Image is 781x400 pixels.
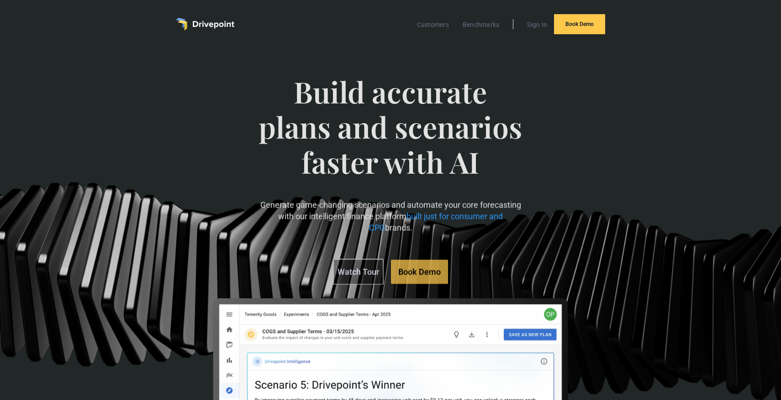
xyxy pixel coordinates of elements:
[257,199,525,234] p: Generate game-changing scenarios and automate your core forecasting with our intelligent finance ...
[554,14,605,34] a: Book Demo
[412,19,454,31] a: Customers
[257,74,525,197] span: Build accurate plans and scenarios faster with AI
[369,212,503,233] span: built just for consumer and CPG
[458,19,504,31] a: Benchmarks
[522,19,552,31] a: Sign In
[391,260,448,284] a: Book Demo
[176,18,234,31] a: home
[333,259,384,285] a: Watch Tour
